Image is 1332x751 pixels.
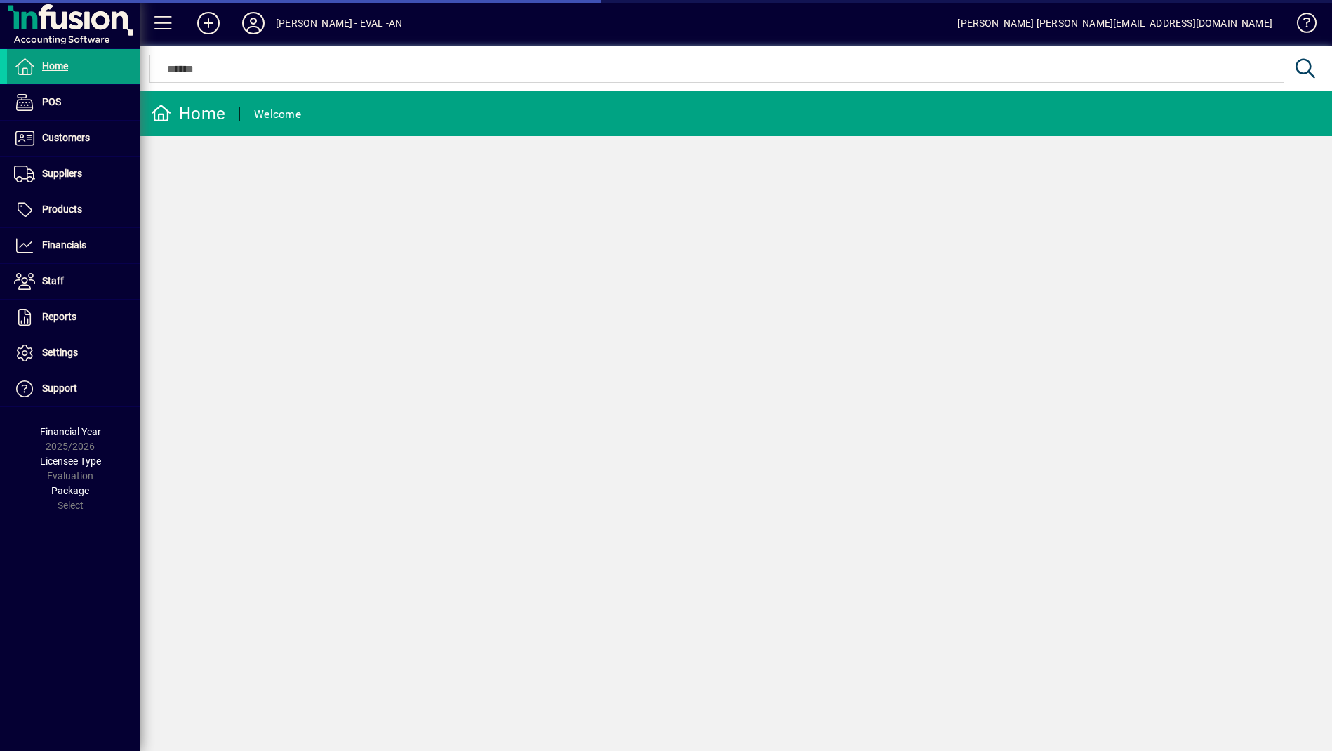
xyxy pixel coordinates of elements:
[1286,3,1314,48] a: Knowledge Base
[7,121,140,156] a: Customers
[42,347,78,358] span: Settings
[42,275,64,286] span: Staff
[254,103,301,126] div: Welcome
[7,335,140,371] a: Settings
[7,192,140,227] a: Products
[42,311,76,322] span: Reports
[186,11,231,36] button: Add
[40,426,101,437] span: Financial Year
[7,228,140,263] a: Financials
[231,11,276,36] button: Profile
[42,168,82,179] span: Suppliers
[7,300,140,335] a: Reports
[151,102,225,125] div: Home
[51,485,89,496] span: Package
[42,204,82,215] span: Products
[42,132,90,143] span: Customers
[7,371,140,406] a: Support
[7,264,140,299] a: Staff
[40,456,101,467] span: Licensee Type
[42,239,86,251] span: Financials
[42,60,68,72] span: Home
[957,12,1272,34] div: [PERSON_NAME] [PERSON_NAME][EMAIL_ADDRESS][DOMAIN_NAME]
[7,157,140,192] a: Suppliers
[42,96,61,107] span: POS
[42,383,77,394] span: Support
[7,85,140,120] a: POS
[276,12,402,34] div: [PERSON_NAME] - EVAL -AN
